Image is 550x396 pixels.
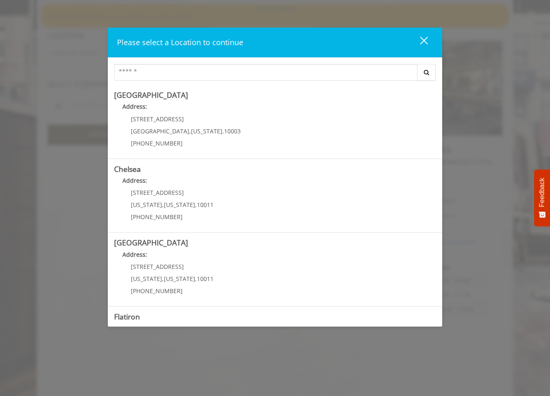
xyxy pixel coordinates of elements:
[162,275,164,283] span: ,
[117,37,243,47] span: Please select a Location to continue
[131,263,184,271] span: [STREET_ADDRESS]
[197,275,214,283] span: 10011
[131,115,184,123] span: [STREET_ADDRESS]
[224,127,241,135] span: 10003
[131,213,183,221] span: [PHONE_NUMBER]
[195,275,197,283] span: ,
[131,189,184,197] span: [STREET_ADDRESS]
[122,250,147,258] b: Address:
[131,287,183,295] span: [PHONE_NUMBER]
[405,34,433,51] button: close dialog
[131,127,189,135] span: [GEOGRAPHIC_DATA]
[122,176,147,184] b: Address:
[410,36,427,49] div: close dialog
[114,90,188,100] b: [GEOGRAPHIC_DATA]
[131,201,162,209] span: [US_STATE]
[162,201,164,209] span: ,
[164,275,195,283] span: [US_STATE]
[195,201,197,209] span: ,
[222,127,224,135] span: ,
[538,178,546,207] span: Feedback
[131,139,183,147] span: [PHONE_NUMBER]
[114,312,140,322] b: Flatiron
[114,164,141,174] b: Chelsea
[131,275,162,283] span: [US_STATE]
[114,238,188,248] b: [GEOGRAPHIC_DATA]
[114,64,418,81] input: Search Center
[114,64,436,85] div: Center Select
[122,102,147,110] b: Address:
[189,127,191,135] span: ,
[197,201,214,209] span: 10011
[534,169,550,226] button: Feedback - Show survey
[191,127,222,135] span: [US_STATE]
[164,201,195,209] span: [US_STATE]
[422,69,431,75] i: Search button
